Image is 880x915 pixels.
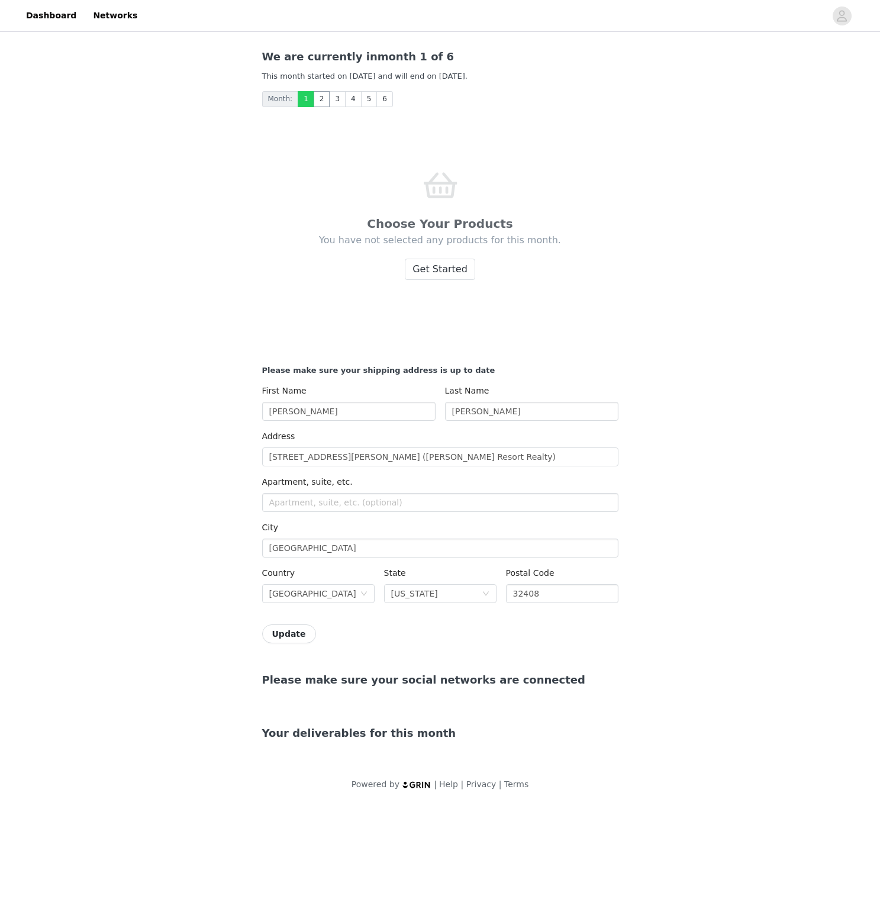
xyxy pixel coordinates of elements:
div: Choose Your Products [286,215,595,233]
label: Postal Code [506,568,555,578]
span: | [434,779,437,789]
div: Florida [391,585,438,603]
i: icon: down [482,590,489,598]
div: Please make sure your social networks are connected [262,672,618,688]
input: Address [262,447,618,466]
span: This month started on [DATE] and will end on [DATE]. [262,72,468,80]
i: icon: down [360,590,368,598]
label: Last Name [445,386,489,395]
a: 2 [314,91,330,107]
input: Postal code [506,584,618,603]
a: 1 [298,91,314,107]
a: 5 [361,91,378,107]
a: Privacy [466,779,497,789]
div: Your deliverables for this month [262,725,618,741]
label: State [384,568,406,578]
label: Country [262,568,295,578]
a: 3 [329,91,346,107]
span: month 1 of 6 [262,50,454,63]
span: | [499,779,502,789]
div: Please make sure your shipping address is up to date [262,365,618,376]
a: 6 [376,91,393,107]
label: First Name [262,386,307,395]
span: We are currently in [262,50,378,63]
img: logo [402,781,431,788]
button: Update [262,624,316,643]
div: United States [269,585,356,603]
a: Networks [86,2,144,29]
a: Terms [504,779,528,789]
span: | [460,779,463,789]
a: Help [439,779,458,789]
a: Dashboard [19,2,83,29]
a: 4 [345,91,362,107]
span: Powered by [352,779,399,789]
input: Apartment, suite, etc. (optional) [262,493,618,512]
label: Apartment, suite, etc. [262,477,353,487]
div: You have not selected any products for this month. [286,234,595,280]
input: City [262,539,618,558]
label: City [262,523,278,532]
label: Address [262,431,295,441]
div: avatar [836,7,847,25]
button: Get Started [405,259,475,280]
